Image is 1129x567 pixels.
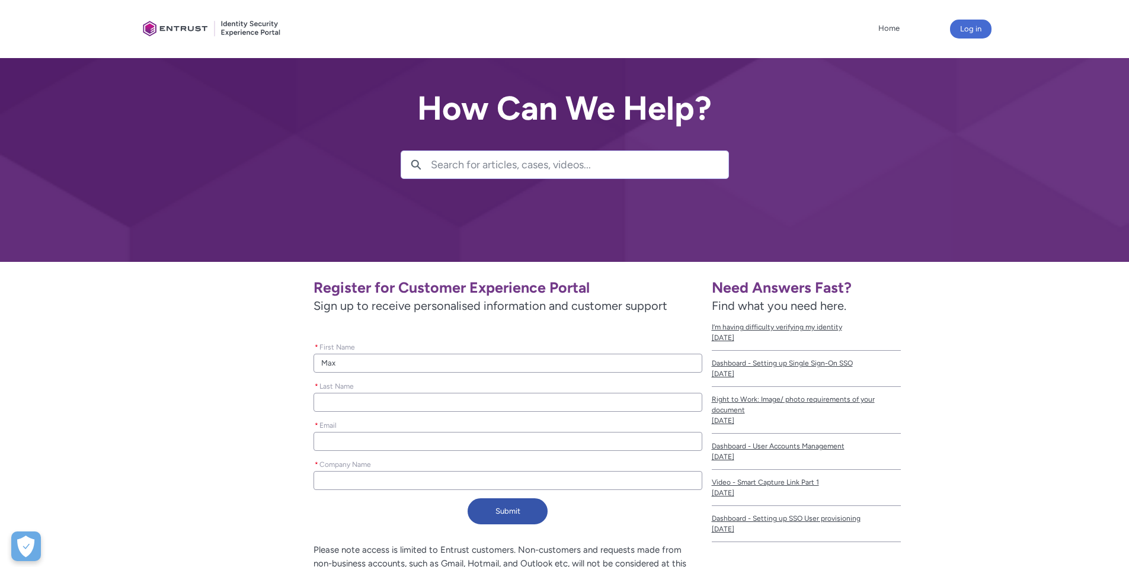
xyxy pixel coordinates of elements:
lightning-formatted-date-time: [DATE] [712,334,734,342]
a: Video - Smart Capture Link Part 1[DATE] [712,470,901,506]
div: Cookie Preferences [11,531,41,561]
a: Right to Work: Image/ photo requirements of your document[DATE] [712,387,901,434]
span: Video - Smart Capture Link Part 1 [712,477,901,488]
span: Dashboard - Setting up SSO User provisioning [712,513,901,524]
h2: How Can We Help? [401,90,729,127]
a: I’m having difficulty verifying my identity[DATE] [712,315,901,351]
button: Log in [950,20,992,39]
abbr: required [315,382,318,390]
h1: Need Answers Fast? [712,278,901,297]
h1: Register for Customer Experience Portal [314,278,702,297]
a: Dashboard - Setting up SSO User provisioning[DATE] [712,506,901,542]
a: Home [875,20,903,37]
abbr: required [315,343,318,351]
button: Search [401,151,431,178]
lightning-formatted-date-time: [DATE] [712,370,734,378]
lightning-formatted-date-time: [DATE] [712,417,734,425]
button: Open Preferences [11,531,41,561]
abbr: required [315,421,318,430]
span: Sign up to receive personalised information and customer support [314,297,702,315]
abbr: required [315,460,318,469]
a: Dashboard - User Accounts Management[DATE] [712,434,901,470]
lightning-formatted-date-time: [DATE] [712,489,734,497]
input: Search for articles, cases, videos... [431,151,728,178]
lightning-formatted-date-time: [DATE] [712,525,734,533]
span: I’m having difficulty verifying my identity [712,322,901,332]
span: Dashboard - User Accounts Management [712,441,901,451]
label: Email [314,418,341,431]
label: First Name [314,339,360,353]
span: Dashboard - Setting up Single Sign-On SSO [712,358,901,369]
label: Last Name [314,379,359,392]
lightning-formatted-date-time: [DATE] [712,453,734,461]
span: Right to Work: Image/ photo requirements of your document [712,394,901,415]
label: Company Name [314,457,376,470]
span: Find what you need here. [712,299,846,313]
button: Submit [468,498,548,524]
a: Dashboard - Setting up Single Sign-On SSO[DATE] [712,351,901,387]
